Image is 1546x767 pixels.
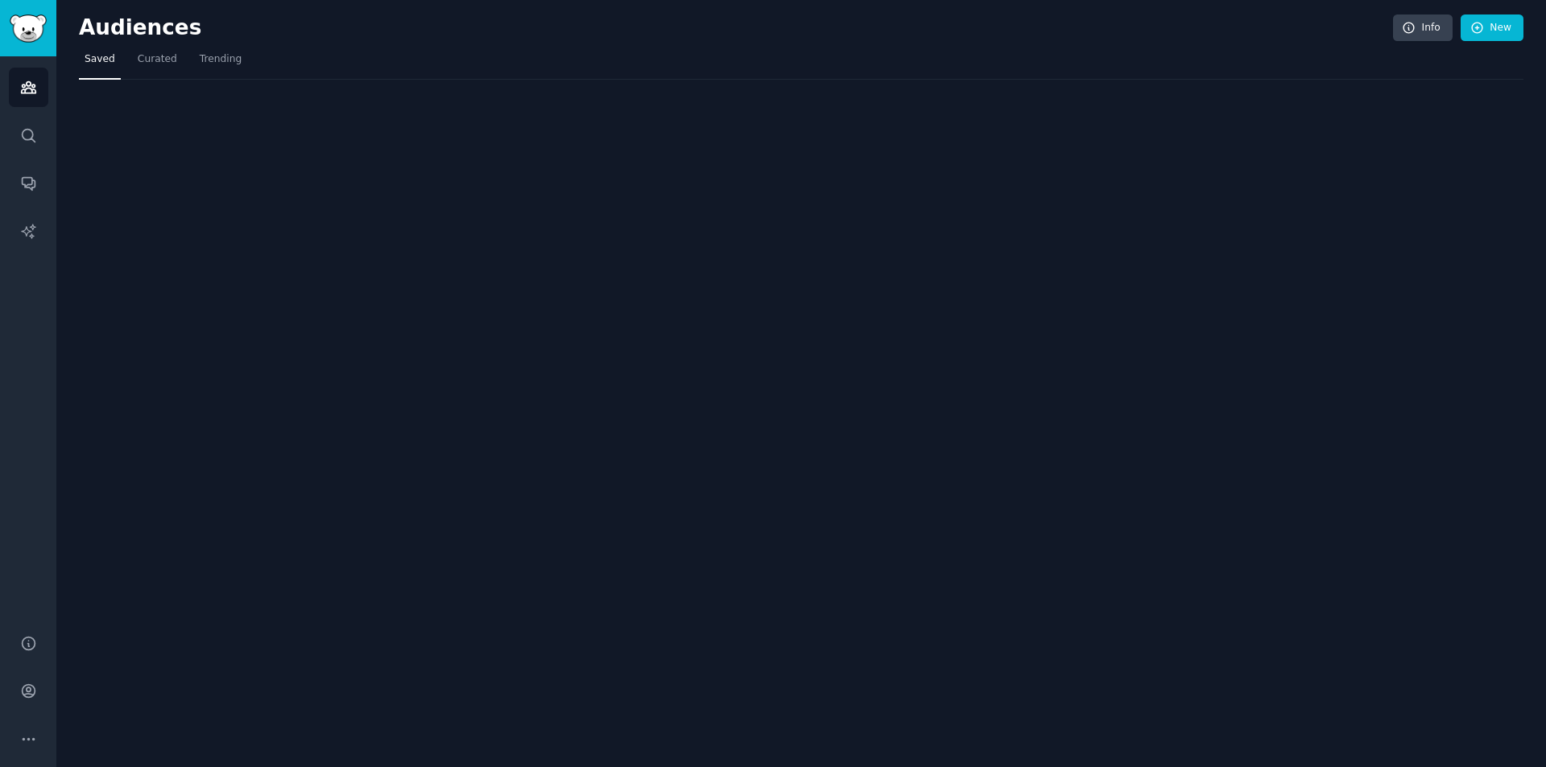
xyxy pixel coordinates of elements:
span: Curated [138,52,177,67]
a: New [1461,14,1523,42]
img: GummySearch logo [10,14,47,43]
span: Trending [200,52,242,67]
a: Trending [194,47,247,80]
a: Saved [79,47,121,80]
h2: Audiences [79,15,1393,41]
span: Saved [85,52,115,67]
a: Info [1393,14,1453,42]
a: Curated [132,47,183,80]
